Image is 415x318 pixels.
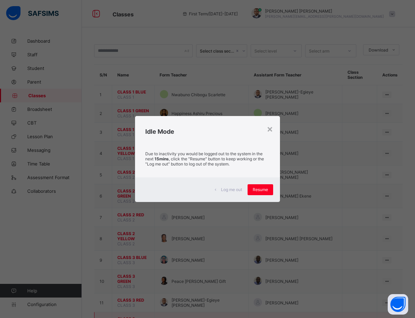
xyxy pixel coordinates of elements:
span: Resume [253,187,268,192]
p: Due to inactivity you would be logged out to the system in the next , click the "Resume" button t... [145,151,270,167]
span: Log me out [221,187,242,192]
button: Open asap [388,294,408,315]
h2: Idle Mode [145,128,270,135]
div: × [267,123,273,134]
strong: 15mins [154,156,169,161]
